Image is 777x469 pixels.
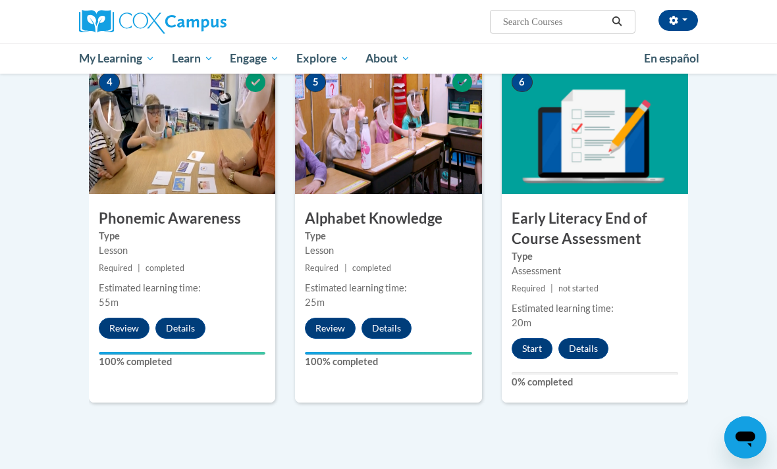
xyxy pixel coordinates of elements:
[89,62,275,194] img: Course Image
[352,263,391,273] span: completed
[155,318,205,339] button: Details
[70,43,163,74] a: My Learning
[295,62,481,194] img: Course Image
[305,281,471,295] div: Estimated learning time:
[230,51,279,66] span: Engage
[296,51,349,66] span: Explore
[172,51,213,66] span: Learn
[99,229,265,243] label: Type
[163,43,222,74] a: Learn
[512,317,531,328] span: 20m
[146,263,184,273] span: completed
[305,355,471,369] label: 100% completed
[558,338,608,359] button: Details
[358,43,419,74] a: About
[305,72,326,92] span: 5
[512,301,678,316] div: Estimated learning time:
[138,263,140,273] span: |
[305,263,338,273] span: Required
[99,72,120,92] span: 4
[607,14,627,30] button: Search
[512,375,678,389] label: 0% completed
[305,243,471,258] div: Lesson
[79,10,227,34] img: Cox Campus
[550,284,553,293] span: |
[512,338,552,359] button: Start
[658,10,698,31] button: Account Settings
[512,264,678,278] div: Assessment
[99,318,149,339] button: Review
[69,43,708,74] div: Main menu
[512,249,678,264] label: Type
[502,209,688,249] h3: Early Literacy End of Course Assessment
[99,243,265,258] div: Lesson
[305,352,471,355] div: Your progress
[512,72,533,92] span: 6
[558,284,599,293] span: not started
[305,318,356,339] button: Review
[502,62,688,194] img: Course Image
[344,263,347,273] span: |
[295,209,481,229] h3: Alphabet Knowledge
[512,284,545,293] span: Required
[221,43,288,74] a: Engage
[99,355,265,369] label: 100% completed
[99,281,265,295] div: Estimated learning time:
[502,14,607,30] input: Search Courses
[635,45,708,72] a: En español
[288,43,358,74] a: Explore
[79,51,155,66] span: My Learning
[365,51,410,66] span: About
[89,209,275,229] h3: Phonemic Awareness
[99,297,119,308] span: 55m
[99,263,132,273] span: Required
[724,416,766,458] iframe: Button to launch messaging window
[99,352,265,355] div: Your progress
[305,229,471,243] label: Type
[305,297,325,308] span: 25m
[79,10,272,34] a: Cox Campus
[644,51,699,65] span: En español
[362,318,412,339] button: Details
